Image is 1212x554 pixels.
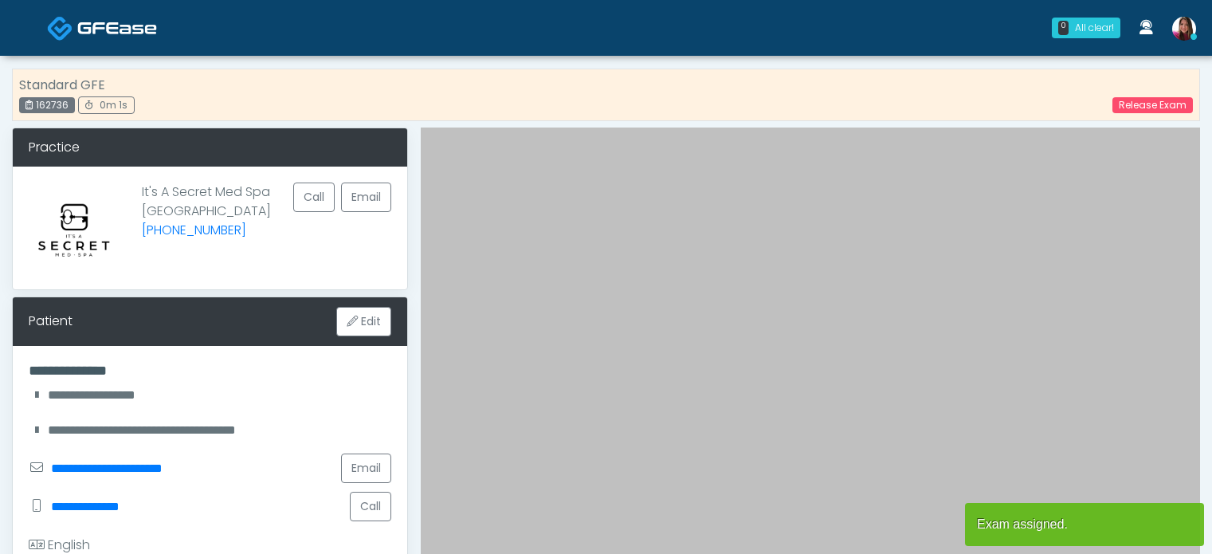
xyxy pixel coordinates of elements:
[965,503,1204,546] article: Exam assigned.
[1112,97,1193,113] a: Release Exam
[1172,17,1196,41] img: Megan McComy
[341,454,391,483] a: Email
[1058,21,1069,35] div: 0
[293,183,335,212] button: Call
[29,183,120,273] img: Provider image
[19,76,105,94] strong: Standard GFE
[47,15,73,41] img: Docovia
[77,20,157,36] img: Docovia
[47,2,157,53] a: Docovia
[19,97,75,113] div: 162736
[1042,11,1130,45] a: 0 All clear!
[13,128,407,167] div: Practice
[100,98,127,112] span: 0m 1s
[29,312,73,331] div: Patient
[142,221,246,239] a: [PHONE_NUMBER]
[336,307,391,336] button: Edit
[350,492,391,521] button: Call
[1075,21,1114,35] div: All clear!
[142,183,271,261] p: It's A Secret Med Spa [GEOGRAPHIC_DATA]
[341,183,391,212] a: Email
